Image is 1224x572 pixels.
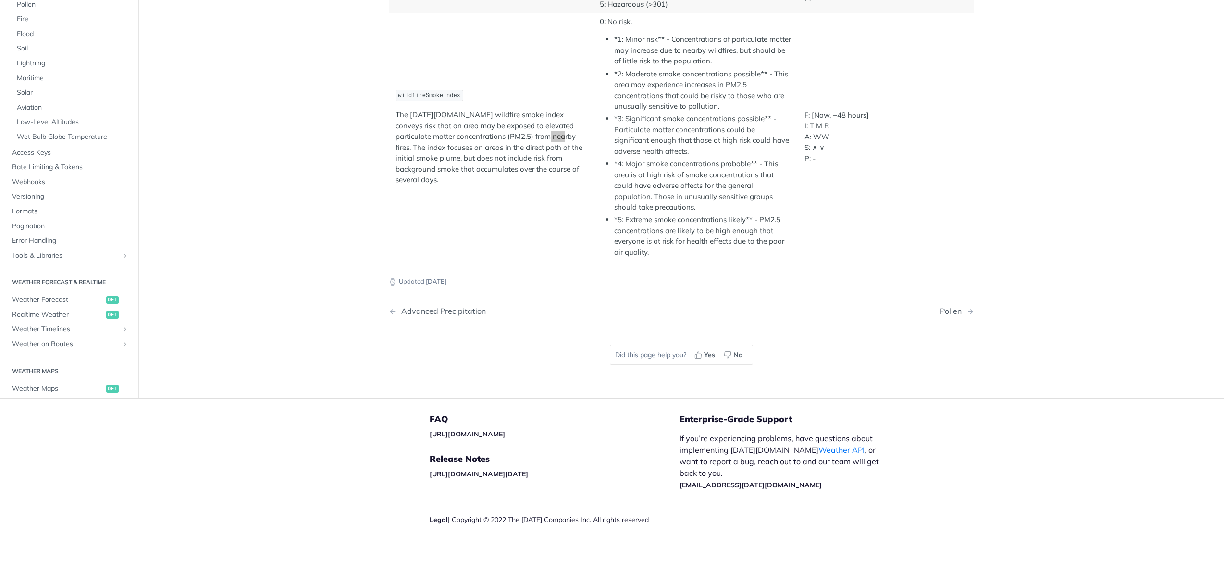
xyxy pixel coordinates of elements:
span: Lightning [17,59,129,68]
span: Pagination [12,222,129,231]
li: *4: Major smoke concentrations probable** - This area is at high risk of smoke concentrations tha... [614,159,791,213]
a: Lightning [12,56,131,71]
li: *5: Extreme smoke concentrations likely** - PM2.5 concentrations are likely to be high enough tha... [614,214,791,258]
a: [URL][DOMAIN_NAME][DATE] [430,470,528,478]
a: Fire [12,12,131,26]
h5: Enterprise-Grade Support [680,413,904,425]
a: Next Page: Pollen [940,307,974,316]
a: Rate Limiting & Tokens [7,160,131,174]
p: If you’re experiencing problems, have questions about implementing [DATE][DOMAIN_NAME] , or want ... [680,433,889,490]
span: wildfireSmokeIndex [398,92,460,99]
a: Formats [7,204,131,219]
a: Weather Mapsget [7,382,131,396]
span: Rate Limiting & Tokens [12,162,129,172]
span: Wet Bulb Globe Temperature [17,132,129,142]
a: Weather Forecastget [7,293,131,307]
span: Formats [12,207,129,216]
span: Weather on Routes [12,339,119,349]
li: *3: Significant smoke concentrations possible** - Particulate matter concentrations could be sign... [614,113,791,157]
a: Weather on RoutesShow subpages for Weather on Routes [7,337,131,351]
p: F: [Now, +48 hours] I: T M R A: WW S: ∧ ∨ P: - [804,110,967,164]
a: Access Keys [7,146,131,160]
a: Weather API [818,445,865,455]
div: | Copyright © 2022 The [DATE] Companies Inc. All rights reserved [430,515,680,524]
span: Access Keys [12,148,129,158]
a: Low-Level Altitudes [12,115,131,130]
a: [URL][DOMAIN_NAME] [430,430,505,438]
span: get [106,311,119,319]
a: Previous Page: Advanced Precipitation [389,307,640,316]
a: Versioning [7,190,131,204]
div: Pollen [940,307,966,316]
a: Error Handling [7,234,131,248]
a: Tools & LibrariesShow subpages for Tools & Libraries [7,249,131,263]
span: Aviation [17,103,129,112]
div: Did this page help you? [610,345,753,365]
span: Low-Level Altitudes [17,118,129,127]
a: Soil [12,42,131,56]
button: Show subpages for Weather Timelines [121,326,129,334]
a: Maritime [12,71,131,86]
button: Show subpages for Tools & Libraries [121,252,129,260]
div: Advanced Precipitation [396,307,486,316]
span: Weather Forecast [12,295,104,305]
span: Soil [17,44,129,54]
span: Webhooks [12,177,129,187]
span: Realtime Weather [12,310,104,320]
li: *1: Minor risk** - Concentrations of particulate matter may increase due to nearby wildfires, but... [614,34,791,67]
p: Updated [DATE] [389,277,974,286]
button: Show subpages for Weather on Routes [121,340,129,348]
span: Solar [17,88,129,98]
span: Fire [17,14,129,24]
a: Solar [12,86,131,100]
span: Weather Maps [12,384,104,394]
a: Flood [12,27,131,41]
a: Legal [430,515,448,524]
a: Aviation [12,100,131,115]
a: Pagination [7,219,131,234]
span: Weather Timelines [12,325,119,335]
span: Maritime [17,74,129,83]
span: Tools & Libraries [12,251,119,261]
a: Realtime Weatherget [7,308,131,322]
p: The [DATE][DOMAIN_NAME] wildfire smoke index conveys risk that an area may be exposed to elevated... [396,110,587,186]
span: get [106,296,119,304]
span: Yes [704,350,715,360]
button: No [720,348,748,362]
h5: Release Notes [430,453,680,465]
h5: FAQ [430,413,680,425]
button: Yes [691,348,720,362]
nav: Pagination Controls [389,297,974,325]
h2: Weather Maps [7,367,131,375]
span: Flood [17,29,129,39]
h2: Weather Forecast & realtime [7,278,131,286]
li: *2: Moderate smoke concentrations possible** - This area may experience increases in PM2.5 concen... [614,69,791,112]
a: Weather TimelinesShow subpages for Weather Timelines [7,323,131,337]
a: [EMAIL_ADDRESS][DATE][DOMAIN_NAME] [680,481,822,489]
span: get [106,385,119,393]
span: No [733,350,742,360]
span: Versioning [12,192,129,202]
span: Error Handling [12,236,129,246]
a: Wet Bulb Globe Temperature [12,130,131,144]
p: 0: No risk. [600,16,791,27]
a: Webhooks [7,175,131,189]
